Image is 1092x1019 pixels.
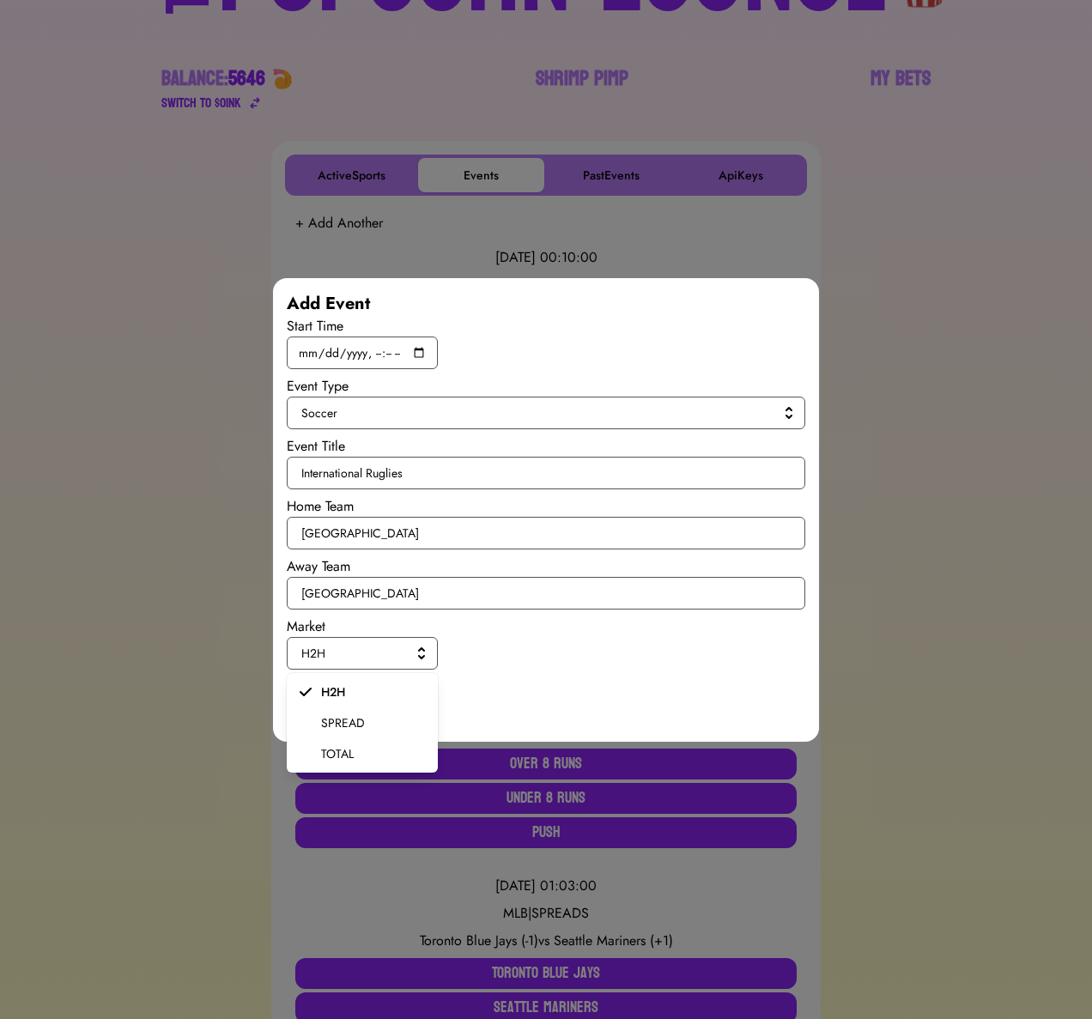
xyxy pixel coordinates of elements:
div: Start Time [287,316,805,337]
span: H2H [321,683,424,701]
span: TOTAL [321,745,424,762]
div: Away Team [287,556,805,577]
div: Home Team [287,496,805,517]
span: Soccer [301,404,784,422]
div: Event Type [287,376,805,397]
div: Event Title [287,436,805,457]
span: SPREAD [321,714,424,731]
ul: H2H [287,673,438,773]
button: H2H [287,637,438,670]
div: Add Event [287,292,805,316]
span: H2H [301,645,416,662]
div: Market [287,616,805,637]
button: Soccer [287,397,805,429]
